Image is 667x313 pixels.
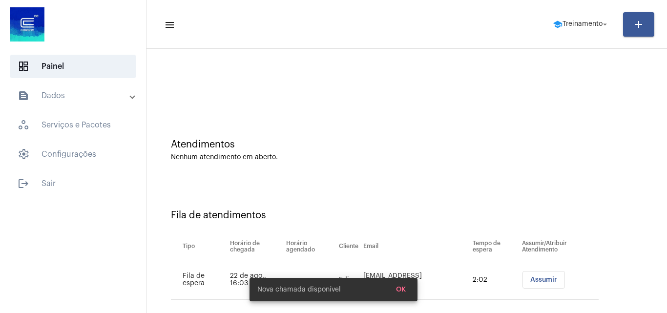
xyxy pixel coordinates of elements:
div: Atendimentos [171,139,643,150]
th: Tempo de espera [470,233,520,260]
div: Nenhum atendimento em aberto. [171,154,643,161]
th: Horário de chegada [228,233,284,260]
span: Nova chamada disponível [257,285,341,294]
td: - [284,260,336,300]
span: Sair [10,172,136,195]
th: Tipo [171,233,228,260]
td: [EMAIL_ADDRESS][DOMAIN_NAME] [361,260,470,300]
img: d4669ae0-8c07-2337-4f67-34b0df7f5ae4.jpeg [8,5,47,44]
mat-icon: sidenav icon [18,90,29,102]
td: 2:02 [470,260,520,300]
td: Fila de espera [171,260,228,300]
td: 22 de ago., 16:03 [228,260,284,300]
th: Email [361,233,470,260]
th: Horário agendado [284,233,336,260]
mat-icon: sidenav icon [18,178,29,189]
div: Fila de atendimentos [171,210,643,221]
span: Configurações [10,143,136,166]
span: sidenav icon [18,61,29,72]
mat-icon: sidenav icon [164,19,174,31]
th: Assumir/Atribuir Atendimento [520,233,599,260]
span: sidenav icon [18,148,29,160]
mat-chip-list: selection [522,271,599,289]
th: Cliente [336,233,361,260]
span: OK [396,286,406,293]
span: Assumir [530,276,557,283]
mat-panel-title: Dados [18,90,130,102]
button: Treinamento [547,15,615,34]
mat-icon: add [633,19,645,30]
span: Serviços e Pacotes [10,113,136,137]
mat-icon: school [553,20,563,29]
mat-expansion-panel-header: sidenav iconDados [6,84,146,107]
td: Edina [336,260,361,300]
mat-icon: arrow_drop_down [601,20,609,29]
span: Painel [10,55,136,78]
span: Treinamento [563,21,603,28]
span: sidenav icon [18,119,29,131]
button: OK [388,281,414,298]
button: Assumir [522,271,565,289]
